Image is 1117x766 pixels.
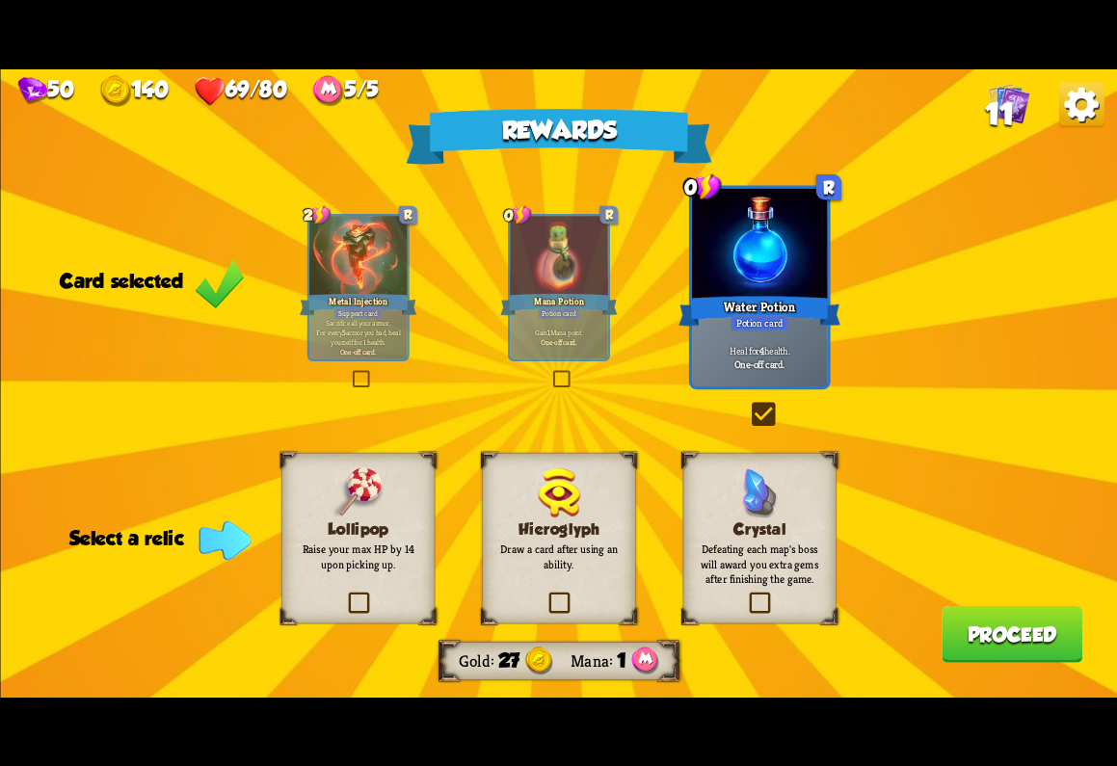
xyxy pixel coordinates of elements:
p: Heal for health. [695,343,823,357]
b: 5 [342,328,346,337]
img: gem.png [17,77,47,105]
b: One-off card. [541,337,576,347]
div: Rewards [406,108,712,164]
div: View all the cards in your deck [988,82,1029,127]
b: One-off card. [340,347,376,357]
div: 0 [684,172,722,200]
img: health.png [194,75,226,107]
p: Draw a card after using an ability. [496,541,621,570]
div: Potion card [538,306,580,318]
div: Metal Injection [300,291,416,317]
h3: Hieroglyph [496,520,621,539]
div: Support card [334,306,382,318]
div: Gold [459,650,498,672]
b: One-off card. [734,357,785,370]
div: R [599,205,618,224]
img: Cards_Icon.png [988,82,1029,123]
p: Gain Mana point. [512,328,604,337]
div: Mana Potion [500,291,617,317]
h3: Lollipop [296,520,420,539]
img: Green_Check_Mark_Icon.png [194,256,244,308]
span: 1 [616,649,625,673]
img: gold.png [99,75,131,107]
img: Lollipop.png [332,467,384,517]
img: indicator-arrow.png [199,520,251,560]
b: 4 [758,343,763,357]
img: Hieroglyph.png [537,467,580,517]
div: Gold [99,75,168,107]
img: ManaPoints.png [312,75,343,107]
div: 2 [304,204,331,225]
button: Proceed [942,605,1082,662]
div: 0 [504,204,531,225]
p: Sacrifice all your armor. For every armor you had, heal yourself for 1 health. [311,318,404,347]
div: Potion card [731,314,788,330]
h3: Crystal [697,520,821,539]
span: 27 [497,649,519,673]
div: Select a relic [69,527,245,550]
img: Crystal.png [741,467,778,517]
div: Health [194,75,286,107]
div: R [399,205,417,224]
div: R [815,174,840,199]
span: 11 [984,97,1014,131]
div: Mana [570,650,616,672]
div: Mana [312,75,378,107]
img: ManaPoints.png [631,647,659,674]
div: Gems [17,76,73,105]
img: gold.png [524,647,552,674]
div: Card selected [60,270,245,293]
b: 1 [547,328,550,337]
img: OptionsButton.png [1058,82,1104,127]
div: Water Potion [678,293,840,329]
p: Raise your max HP by 14 upon picking up. [296,541,420,570]
p: Defeating each map's boss will award you extra gems after finishing the game. [697,541,821,586]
